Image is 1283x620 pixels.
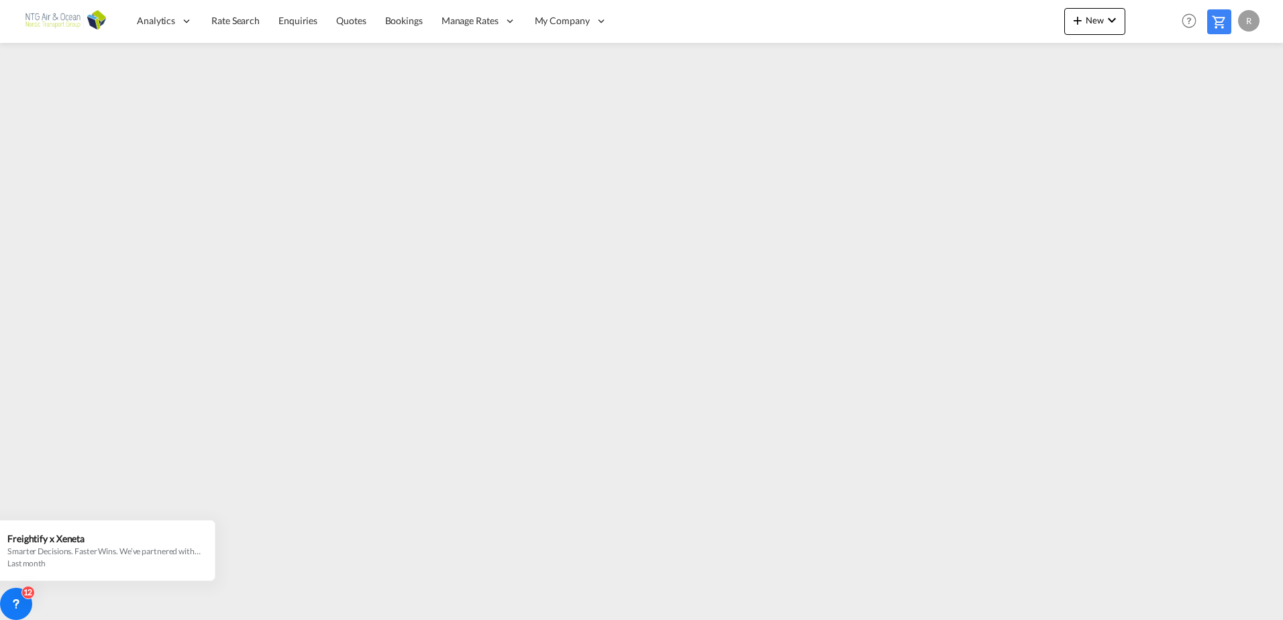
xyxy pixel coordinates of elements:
[1104,12,1120,28] md-icon: icon-chevron-down
[20,6,111,36] img: 3755d540b01311ec8f4e635e801fad27.png
[137,14,175,28] span: Analytics
[1178,9,1200,32] span: Help
[336,15,366,26] span: Quotes
[1238,10,1260,32] div: R
[1070,15,1120,25] span: New
[385,15,423,26] span: Bookings
[535,14,590,28] span: My Company
[1178,9,1207,34] div: Help
[211,15,260,26] span: Rate Search
[442,14,499,28] span: Manage Rates
[278,15,317,26] span: Enquiries
[1070,12,1086,28] md-icon: icon-plus 400-fg
[1064,8,1125,35] button: icon-plus 400-fgNewicon-chevron-down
